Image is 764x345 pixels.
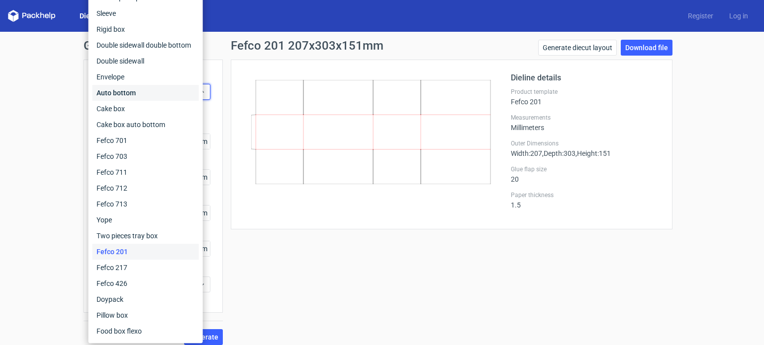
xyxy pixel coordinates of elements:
div: 20 [511,165,660,183]
label: Glue flap size [511,165,660,173]
a: Generate diecut layout [538,40,617,56]
label: Product template [511,88,660,96]
div: Fefco 701 [93,133,199,148]
div: Fefco 201 [93,244,199,260]
a: Register [680,11,721,21]
div: Fefco 712 [93,180,199,196]
div: Doypack [93,291,199,307]
div: Millimeters [511,114,660,132]
div: 1.5 [511,191,660,209]
h1: Generate new dieline [84,40,680,52]
a: Dielines [72,11,113,21]
span: Width : 207 [511,149,542,157]
div: Auto bottom [93,85,199,101]
div: Fefco 711 [93,164,199,180]
div: Pillow box [93,307,199,323]
div: Fefco 426 [93,276,199,291]
label: Paper thickness [511,191,660,199]
div: Fefco 217 [93,260,199,276]
div: Fefco 713 [93,196,199,212]
button: Generate [184,329,223,345]
span: , Depth : 303 [542,149,575,157]
div: Rigid box [93,21,199,37]
div: Fefco 201 [511,88,660,106]
div: Fefco 703 [93,148,199,164]
span: Generate [189,334,218,341]
div: Two pieces tray box [93,228,199,244]
div: Double sidewall double bottom [93,37,199,53]
span: , Height : 151 [575,149,611,157]
label: Outer Dimensions [511,139,660,147]
div: Cake box [93,101,199,117]
h2: Dieline details [511,72,660,84]
div: Food box flexo [93,323,199,339]
label: Measurements [511,114,660,122]
a: Download file [621,40,672,56]
div: Yope [93,212,199,228]
div: Double sidewall [93,53,199,69]
h1: Fefco 201 207x303x151mm [231,40,383,52]
div: Sleeve [93,5,199,21]
div: Cake box auto bottom [93,117,199,133]
a: Log in [721,11,756,21]
div: Envelope [93,69,199,85]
